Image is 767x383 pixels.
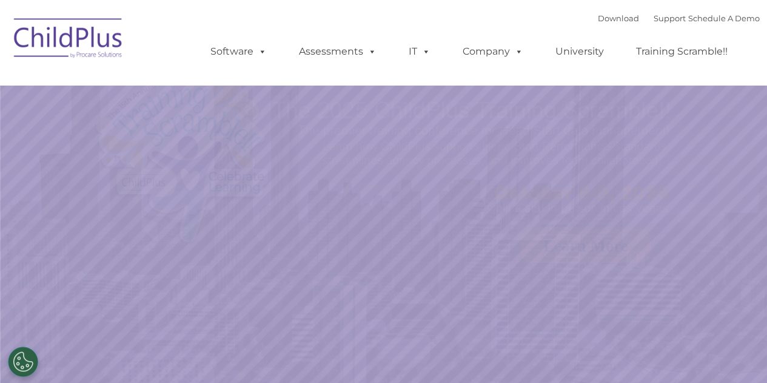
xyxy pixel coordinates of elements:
[521,229,651,263] a: Learn More
[8,10,129,70] img: ChildPlus by Procare Solutions
[598,13,760,23] font: |
[624,39,740,64] a: Training Scramble!!
[598,13,639,23] a: Download
[397,39,443,64] a: IT
[198,39,279,64] a: Software
[654,13,686,23] a: Support
[287,39,389,64] a: Assessments
[450,39,535,64] a: Company
[8,347,38,377] button: Cookies Settings
[543,39,616,64] a: University
[688,13,760,23] a: Schedule A Demo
